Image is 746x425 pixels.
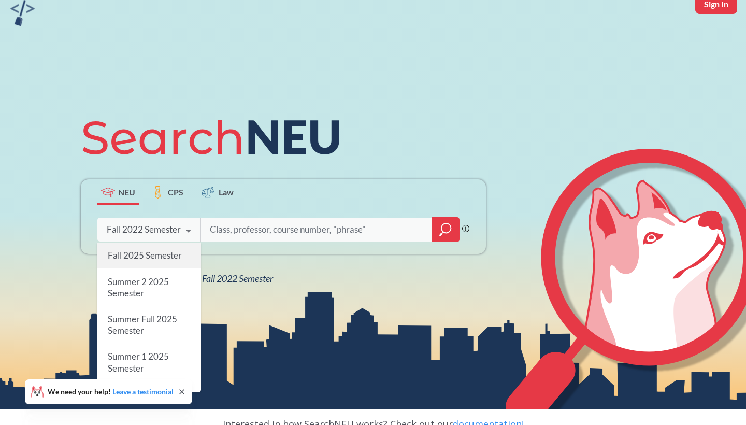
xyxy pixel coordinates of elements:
[439,222,452,237] svg: magnifying glass
[108,276,169,299] span: Summer 2 2025 Semester
[182,273,273,284] span: NEU Fall 2022 Semester
[432,217,460,242] div: magnifying glass
[118,186,135,198] span: NEU
[168,186,183,198] span: CPS
[108,250,182,261] span: Fall 2025 Semester
[48,388,174,395] span: We need your help!
[209,219,424,240] input: Class, professor, course number, "phrase"
[112,387,174,396] a: Leave a testimonial
[108,351,169,374] span: Summer 1 2025 Semester
[108,314,177,336] span: Summer Full 2025 Semester
[219,186,234,198] span: Law
[107,224,181,235] div: Fall 2022 Semester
